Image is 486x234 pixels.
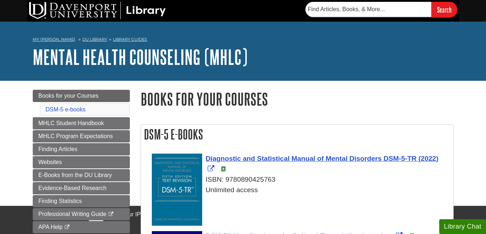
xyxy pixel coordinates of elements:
h2: DSM-5 e-books [141,125,453,144]
a: DU Library [82,37,107,42]
input: Search [431,2,457,17]
span: Evidence-Based Research [38,185,106,191]
input: Find Articles, Books, & More... [305,2,431,17]
i: This link opens in a new window [64,225,70,230]
a: Finding Statistics [33,195,130,207]
span: Websites [38,159,62,165]
span: Books for your Courses [38,93,99,99]
i: This link opens in a new window [108,212,114,217]
span: MHLC Student Handbook [38,120,104,126]
nav: breadcrumb [33,35,454,46]
a: Professional Writing Guide [33,208,130,220]
button: Library Chat [439,219,486,234]
span: Professional Writing Guide [38,211,106,217]
a: MHLC Program Expectations [33,130,130,142]
img: Cover Art [152,154,202,226]
a: MHLC Student Handbook [33,117,130,129]
a: Mental Health Counseling (MHLC) [33,46,247,68]
div: Unlimited access [152,185,450,195]
a: Evidence-Based Research [33,182,130,194]
span: Finding Articles [38,146,78,152]
h1: Books for your Courses [141,90,454,108]
span: E-Books from the DU Library [38,172,112,178]
a: APA Help [33,221,130,233]
a: E-Books from the DU Library [33,169,130,181]
form: Searches DU Library's articles, books, and more [305,2,457,17]
a: Finding Articles [33,143,130,155]
a: DSM-5 e-books [46,106,86,112]
img: e-Book [221,166,226,172]
span: Finding Statistics [38,198,82,204]
span: APA Help [38,224,63,230]
a: Library Guides [113,37,147,42]
a: My [PERSON_NAME] [33,36,75,43]
span: Diagnostic and Statistical Manual of Mental Disorders DSM-5-TR (2022) [206,155,439,162]
a: Books for your Courses [33,90,130,102]
a: Link opens in new window [206,155,439,173]
div: ISBN: 9780890425763 [152,175,450,185]
span: MHLC Program Expectations [38,133,113,139]
img: DU Library [29,2,166,19]
a: Websites [33,156,130,168]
